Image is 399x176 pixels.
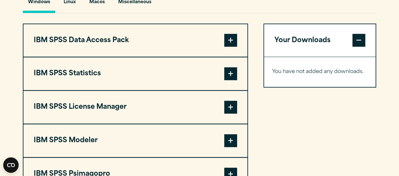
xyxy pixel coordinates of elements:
button: IBM SPSS Modeler [23,124,247,157]
button: Your Downloads [264,24,376,57]
p: You have not added any downloads. [272,67,368,77]
div: Your Downloads [264,57,376,87]
button: IBM SPSS Statistics [23,57,247,90]
button: Open CMP widget [3,157,19,173]
button: IBM SPSS License Manager [23,91,247,124]
button: IBM SPSS Data Access Pack [23,24,247,57]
